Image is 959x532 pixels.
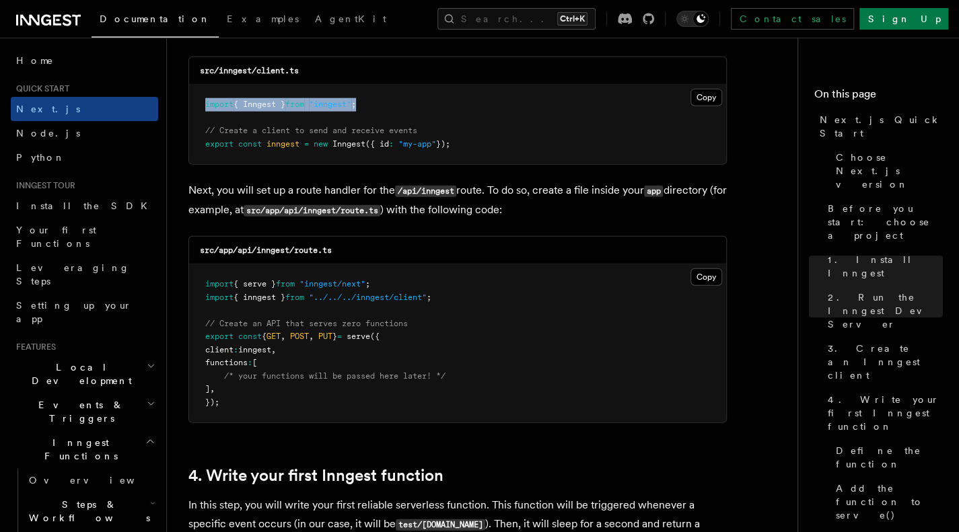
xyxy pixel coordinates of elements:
button: Copy [690,89,722,106]
a: 3. Create an Inngest client [822,336,943,387]
span: , [210,384,215,393]
span: Define the function [836,444,943,471]
span: Overview [29,475,168,486]
span: , [309,332,314,341]
span: "inngest/next" [299,279,365,289]
a: Contact sales [731,8,854,30]
a: Overview [24,468,158,492]
span: /* your functions will be passed here later! */ [224,371,446,381]
span: { Inngest } [234,100,285,109]
span: Quick start [11,83,69,94]
button: Inngest Functions [11,430,158,468]
a: Next.js Quick Start [814,108,943,145]
span: Steps & Workflows [24,498,150,525]
span: client [205,345,234,354]
span: import [205,100,234,109]
span: , [281,332,285,341]
span: import [205,279,234,289]
span: // Create an API that serves zero functions [205,319,408,328]
span: from [285,100,304,109]
span: ] [205,384,210,393]
a: 1. Install Inngest [822,248,943,285]
span: Features [11,342,56,352]
span: from [285,293,304,302]
a: 2. Run the Inngest Dev Server [822,285,943,336]
span: }); [205,397,219,407]
a: Add the function to serve() [830,476,943,527]
a: AgentKit [307,4,394,36]
span: "my-app" [398,139,436,149]
a: Before you start: choose a project [822,196,943,248]
span: serve [347,332,370,341]
span: 3. Create an Inngest client [828,342,943,382]
a: Choose Next.js version [830,145,943,196]
span: inngest [267,139,299,149]
a: Sign Up [859,8,948,30]
span: from [276,279,295,289]
span: Inngest [332,139,365,149]
a: Documentation [92,4,219,38]
span: Examples [227,13,299,24]
span: 2. Run the Inngest Dev Server [828,291,943,331]
code: src/app/api/inngest/route.ts [200,245,332,255]
span: }); [436,139,450,149]
span: ; [427,293,431,302]
span: new [314,139,328,149]
a: Define the function [830,439,943,476]
span: { [262,332,267,341]
a: Next.js [11,97,158,121]
a: 4. Write your first Inngest function [188,466,443,485]
button: Events & Triggers [11,393,158,430]
span: ({ id [365,139,389,149]
span: 4. Write your first Inngest function [828,393,943,433]
span: Add the function to serve() [836,482,943,522]
span: = [337,332,342,341]
span: Home [16,54,54,67]
span: Next.js Quick Start [820,113,943,140]
h4: On this page [814,86,943,108]
span: export [205,139,234,149]
a: Your first Functions [11,218,158,256]
a: Python [11,145,158,169]
span: Events & Triggers [11,398,147,425]
span: export [205,332,234,341]
span: Leveraging Steps [16,262,130,287]
a: Setting up your app [11,293,158,331]
span: inngest [238,345,271,354]
code: app [644,186,663,197]
span: "inngest" [309,100,351,109]
span: { inngest } [234,293,285,302]
span: GET [267,332,281,341]
span: ({ [370,332,380,341]
span: const [238,332,262,341]
span: Before you start: choose a project [828,202,943,242]
span: Inngest Functions [11,436,145,463]
span: Local Development [11,360,147,387]
code: src/app/api/inngest/route.ts [244,205,380,217]
span: Install the SDK [16,200,155,211]
span: , [271,345,276,354]
span: Python [16,152,65,163]
kbd: Ctrl+K [557,12,588,26]
span: Setting up your app [16,300,132,324]
span: AgentKit [315,13,386,24]
span: "../../../inngest/client" [309,293,427,302]
code: src/inngest/client.ts [200,66,299,75]
a: Examples [219,4,307,36]
span: Documentation [100,13,211,24]
span: // Create a client to send and receive events [205,126,417,135]
span: import [205,293,234,302]
span: Choose Next.js version [836,151,943,191]
span: } [332,332,337,341]
span: ; [365,279,370,289]
button: Copy [690,268,722,286]
span: Inngest tour [11,180,75,191]
p: Next, you will set up a route handler for the route. To do so, create a file inside your director... [188,181,727,220]
span: Node.js [16,128,80,139]
a: Node.js [11,121,158,145]
code: test/[DOMAIN_NAME] [396,519,485,531]
span: : [234,345,238,354]
button: Local Development [11,355,158,393]
span: functions [205,358,248,367]
span: [ [252,358,257,367]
